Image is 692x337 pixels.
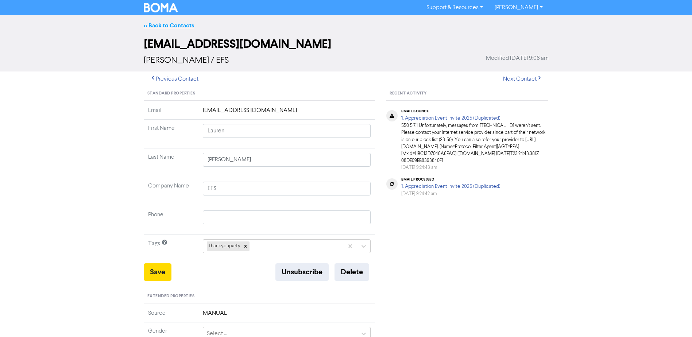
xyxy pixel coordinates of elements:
a: 1. Appreciation Event Invite 2025 (Duplicated) [401,116,500,121]
td: Phone [144,206,198,235]
button: Next Contact [497,71,549,87]
td: MANUAL [198,309,375,322]
a: [PERSON_NAME] [489,2,548,13]
div: [DATE] 9:24:43 am [401,164,548,171]
div: email processed [401,177,500,182]
div: Recent Activity [386,87,548,101]
a: 1. Appreciation Event Invite 2025 (Duplicated) [401,184,500,189]
button: Save [144,263,171,281]
div: thankyouparty [207,241,241,251]
td: [EMAIL_ADDRESS][DOMAIN_NAME] [198,106,375,120]
a: Support & Resources [421,2,489,13]
div: Extended Properties [144,290,375,303]
button: Previous Contact [144,71,205,87]
span: [PERSON_NAME] / EFS [144,56,229,65]
h2: [EMAIL_ADDRESS][DOMAIN_NAME] [144,37,549,51]
button: Delete [335,263,369,281]
a: << Back to Contacts [144,22,194,29]
div: Standard Properties [144,87,375,101]
td: Last Name [144,148,198,177]
td: Source [144,309,198,322]
div: 550 5.7.1 Unfortunately, messages from [TECHNICAL_ID] weren't sent. Please contact your Internet ... [401,109,548,171]
td: Tags [144,235,198,264]
div: [DATE] 9:24:42 am [401,190,500,197]
iframe: Chat Widget [656,302,692,337]
span: Modified [DATE] 9:06 am [486,54,549,63]
td: First Name [144,120,198,148]
td: Email [144,106,198,120]
td: Company Name [144,177,198,206]
div: email bounce [401,109,548,113]
button: Unsubscribe [275,263,329,281]
img: BOMA Logo [144,3,178,12]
